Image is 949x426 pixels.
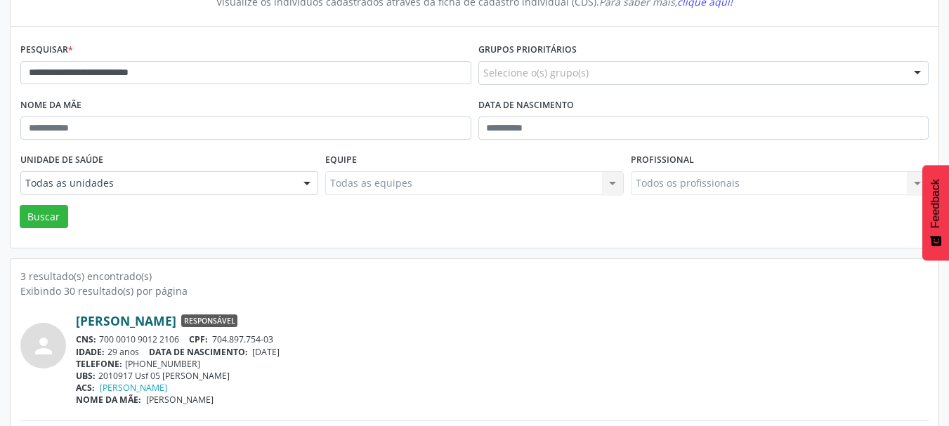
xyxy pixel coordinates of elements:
span: DATA DE NASCIMENTO: [149,346,248,358]
label: Unidade de saúde [20,149,103,171]
span: NOME DA MÃE: [76,394,141,406]
span: Feedback [929,179,942,228]
label: Pesquisar [20,39,73,61]
div: Exibindo 30 resultado(s) por página [20,284,929,298]
span: Responsável [181,314,237,327]
span: Selecione o(s) grupo(s) [483,65,589,80]
span: [PERSON_NAME] [146,394,214,406]
label: Equipe [325,149,357,171]
span: [DATE] [252,346,280,358]
span: ACS: [76,382,95,394]
span: UBS: [76,370,96,382]
span: CNS: [76,333,96,345]
label: Data de nascimento [478,95,574,117]
span: TELEFONE: [76,358,122,370]
span: CPF: [189,333,208,345]
a: [PERSON_NAME] [100,382,167,394]
button: Feedback - Mostrar pesquisa [922,165,949,260]
div: [PHONE_NUMBER] [76,358,929,370]
a: [PERSON_NAME] [76,313,176,328]
span: 704.897.754-03 [212,333,273,345]
label: Profissional [631,149,694,171]
button: Buscar [20,205,68,229]
div: 2010917 Usf 05 [PERSON_NAME] [76,370,929,382]
label: Nome da mãe [20,95,81,117]
div: 3 resultado(s) encontrado(s) [20,269,929,284]
i: person [31,333,56,359]
div: 700 0010 9012 2106 [76,333,929,345]
label: Grupos prioritários [478,39,577,61]
span: Todas as unidades [25,176,289,190]
span: IDADE: [76,346,105,358]
div: 29 anos [76,346,929,358]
